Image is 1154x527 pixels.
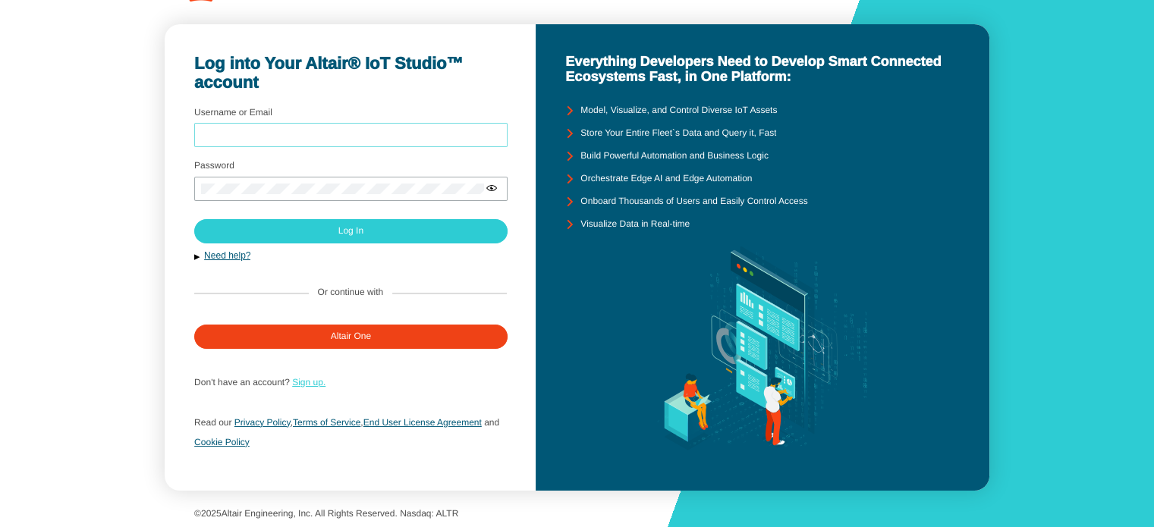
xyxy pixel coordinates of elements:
unity-typography: Build Powerful Automation and Business Logic [580,151,768,162]
unity-typography: Log into Your Altair® IoT Studio™ account [194,54,507,93]
p: , , [194,413,507,452]
a: End User License Agreement [363,417,482,428]
span: Read our [194,417,231,428]
a: Privacy Policy [234,417,291,428]
unity-typography: Onboard Thousands of Users and Easily Control Access [580,196,807,207]
a: Terms of Service [293,417,360,428]
a: Cookie Policy [194,437,250,447]
unity-typography: Visualize Data in Real-time [580,219,690,230]
label: Username or Email [194,107,272,118]
button: Need help? [194,249,507,262]
span: Don't have an account? [194,377,290,387]
a: Sign up. [292,377,325,387]
label: Password [194,160,234,171]
unity-typography: Store Your Entire Fleet`s Data and Query it, Fast [580,128,776,139]
span: and [484,417,499,428]
label: Or continue with [318,287,384,298]
img: background.svg [634,236,891,461]
p: © Altair Engineering, Inc. All Rights Reserved. Nasdaq: ALTR [194,509,960,519]
unity-typography: Orchestrate Edge AI and Edge Automation [580,174,752,184]
unity-typography: Everything Developers Need to Develop Smart Connected Ecosystems Fast, in One Platform: [565,54,960,85]
a: Need help? [204,250,250,261]
unity-typography: Model, Visualize, and Control Diverse IoT Assets [580,105,777,116]
span: 2025 [201,508,222,519]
